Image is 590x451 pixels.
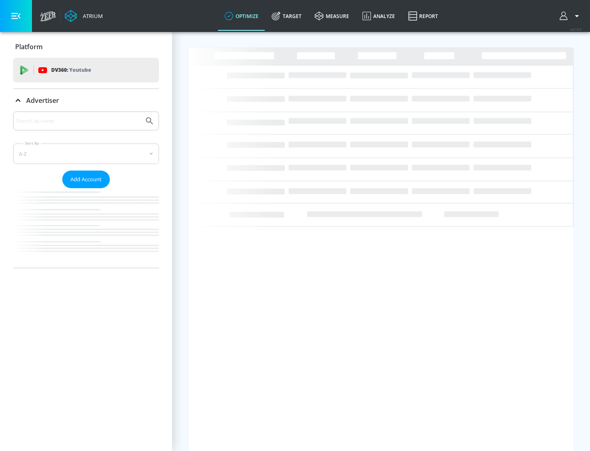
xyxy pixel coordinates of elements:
label: Sort By [23,141,41,146]
nav: list of Advertiser [13,188,159,268]
div: A-Z [13,143,159,164]
a: Analyze [356,1,402,31]
div: Platform [13,35,159,58]
a: Target [265,1,308,31]
a: Atrium [65,10,103,22]
div: Atrium [79,12,103,20]
input: Search by name [16,116,141,126]
p: Advertiser [26,96,59,105]
div: Advertiser [13,112,159,268]
p: Youtube [69,66,91,74]
div: Advertiser [13,89,159,112]
button: Add Account [62,171,110,188]
a: measure [308,1,356,31]
p: Platform [15,42,43,51]
span: Add Account [70,175,102,184]
div: DV360: Youtube [13,58,159,82]
a: optimize [218,1,265,31]
span: v 4.19.0 [570,27,582,32]
a: Report [402,1,445,31]
p: DV360: [51,66,91,75]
